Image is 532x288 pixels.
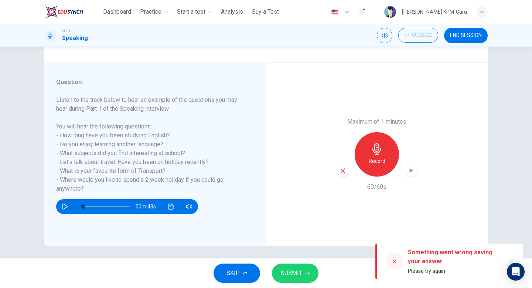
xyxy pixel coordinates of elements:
span: CEFR [62,29,70,34]
button: SKIP [214,264,260,283]
button: 00:26:22 [398,28,438,43]
button: END SESSION [444,28,488,43]
div: Mute [377,28,392,43]
img: Profile picture [384,6,396,18]
h6: Listen to the track below to hear an example of the questions you may hear during Part 1 of the S... [56,96,245,193]
button: Buy a Test [249,5,282,19]
h6: Maximum of 1 minutes [347,117,406,126]
img: en [330,9,340,15]
div: [PERSON_NAME] KPM-Guru [402,7,467,16]
span: Analysis [221,7,243,16]
button: SUBMIT [272,264,318,283]
span: Dashboard [103,7,131,16]
span: Please try again [408,268,445,274]
span: SUBMIT [281,268,302,278]
h6: Question : [56,78,245,87]
span: SKIP [226,268,240,278]
img: ELTC logo [44,4,83,19]
h6: 60/60s [367,182,386,191]
span: Practice [140,7,161,16]
button: Analysis [218,5,246,19]
div: Open Intercom Messenger [507,263,525,281]
a: ELTC logo [44,4,100,19]
button: Record [355,132,399,177]
span: END SESSION [450,33,482,38]
span: Start a test [177,7,205,16]
div: Hide [398,28,438,43]
span: 00:26:22 [412,32,432,38]
button: Practice [137,5,171,19]
div: Something went wrong saving your answer [408,248,499,266]
h1: Speaking [62,34,88,43]
span: 00m 43s [136,199,162,214]
button: Start a test [174,5,215,19]
h6: Record [369,157,385,165]
button: Click to see the audio transcription [165,199,177,214]
span: Buy a Test [252,7,279,16]
button: Dashboard [100,5,134,19]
